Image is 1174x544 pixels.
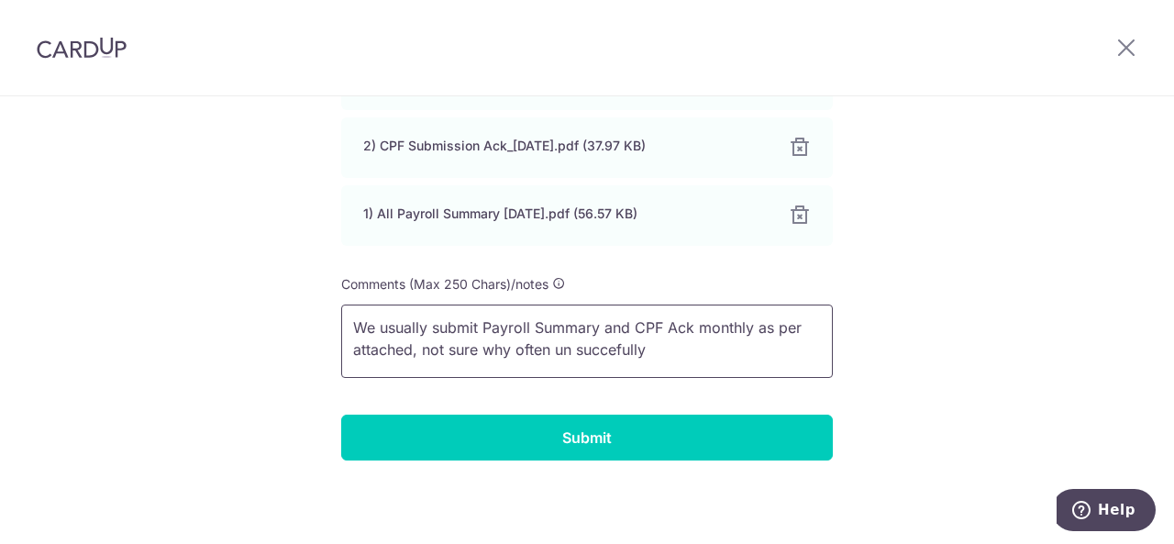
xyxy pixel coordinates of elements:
span: Comments (Max 250 Chars)/notes [341,276,548,292]
div: 2) CPF Submission Ack_[DATE].pdf (37.97 KB) [363,137,767,155]
div: 1) All Payroll Summary [DATE].pdf (56.57 KB) [363,205,767,223]
iframe: Opens a widget where you can find more information [1057,489,1156,535]
input: Submit [341,415,833,461]
img: CardUp [37,37,127,59]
